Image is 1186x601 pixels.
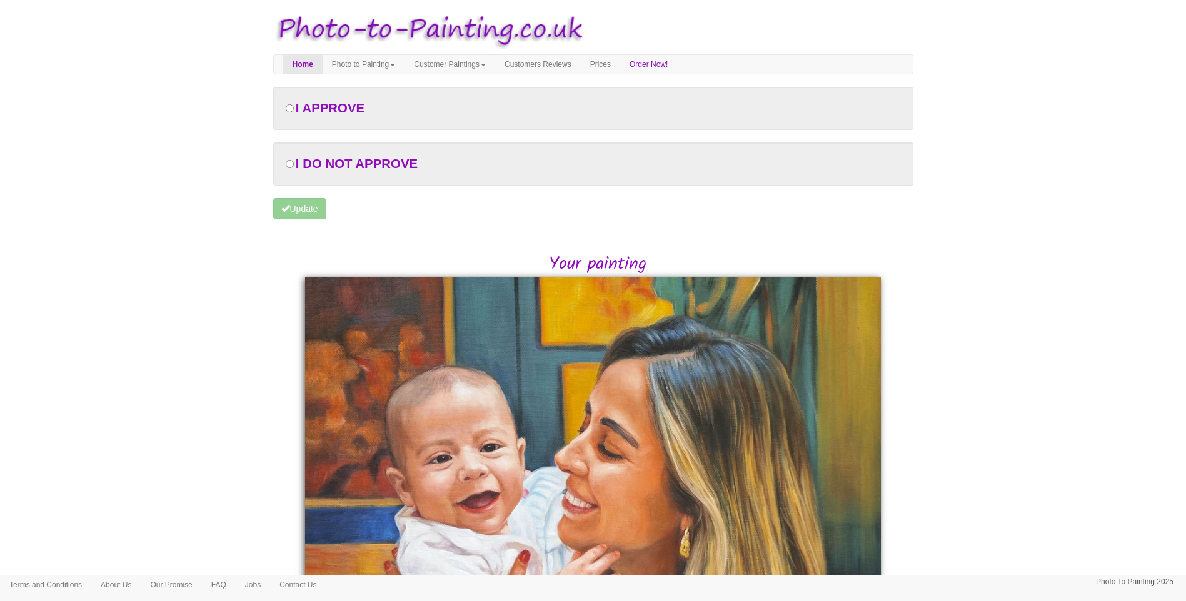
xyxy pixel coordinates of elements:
span: I APPROVE [296,101,364,115]
h2: Your painting [283,255,913,274]
span: I DO NOT APPROVE [296,157,418,171]
p: Photo To Painting 2025 [1096,575,1173,589]
a: Customer Paintings [405,55,495,74]
a: About Us [91,575,141,594]
a: Our Promise [141,575,201,594]
img: Photo to Painting [267,6,587,54]
a: Contact Us [270,575,326,594]
a: Order Now! [620,55,677,74]
a: Photo to Painting [323,55,405,74]
a: FAQ [202,575,236,594]
a: Customers Reviews [495,55,581,74]
a: Jobs [236,575,270,594]
a: Home [283,55,323,74]
a: Prices [581,55,620,74]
